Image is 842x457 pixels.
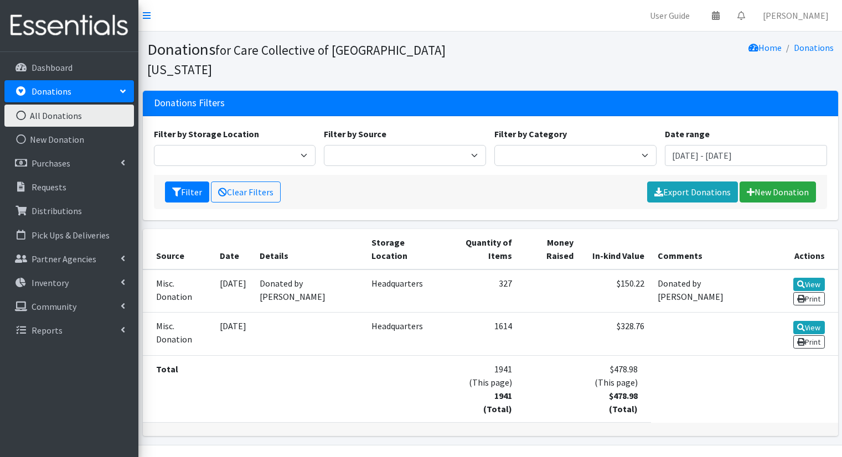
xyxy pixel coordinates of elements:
[494,127,567,141] label: Filter by Category
[4,80,134,102] a: Donations
[793,278,825,291] a: View
[580,269,651,313] td: $150.22
[580,229,651,269] th: In-kind Value
[4,319,134,341] a: Reports
[793,335,825,349] a: Print
[4,152,134,174] a: Purchases
[147,40,487,78] h1: Donations
[324,127,386,141] label: Filter by Source
[32,230,110,241] p: Pick Ups & Deliveries
[793,292,825,305] a: Print
[32,325,63,336] p: Reports
[32,301,76,312] p: Community
[143,229,213,269] th: Source
[365,229,444,269] th: Storage Location
[794,42,834,53] a: Donations
[32,253,96,264] p: Partner Agencies
[763,229,838,269] th: Actions
[143,269,213,313] td: Misc. Donation
[213,313,253,355] td: [DATE]
[665,145,827,166] input: January 1, 2011 - December 31, 2011
[609,390,638,414] strong: $478.98 (Total)
[647,181,738,202] a: Export Donations
[793,321,825,334] a: View
[4,200,134,222] a: Distributions
[32,277,69,288] p: Inventory
[443,229,519,269] th: Quantity of Items
[213,269,253,313] td: [DATE]
[154,97,225,109] h3: Donations Filters
[483,390,512,414] strong: 1941 (Total)
[4,105,134,127] a: All Donations
[32,62,73,73] p: Dashboard
[165,181,209,202] button: Filter
[253,269,365,313] td: Donated by [PERSON_NAME]
[156,363,178,375] strong: Total
[4,56,134,79] a: Dashboard
[4,7,134,44] img: HumanEssentials
[4,128,134,150] a: New Donation
[32,205,82,216] p: Distributions
[519,229,580,269] th: Money Raised
[32,86,71,97] p: Donations
[213,229,253,269] th: Date
[4,224,134,246] a: Pick Ups & Deliveries
[641,4,699,27] a: User Guide
[32,158,70,169] p: Purchases
[4,248,134,270] a: Partner Agencies
[4,176,134,198] a: Requests
[143,313,213,355] td: Misc. Donation
[651,269,763,313] td: Donated by [PERSON_NAME]
[365,313,444,355] td: Headquarters
[147,42,446,77] small: for Care Collective of [GEOGRAPHIC_DATA][US_STATE]
[32,181,66,193] p: Requests
[748,42,782,53] a: Home
[4,272,134,294] a: Inventory
[365,269,444,313] td: Headquarters
[211,181,281,202] a: Clear Filters
[754,4,838,27] a: [PERSON_NAME]
[580,355,651,422] td: $478.98 (This page)
[580,313,651,355] td: $328.76
[665,127,710,141] label: Date range
[4,295,134,318] a: Community
[154,127,259,141] label: Filter by Storage Location
[740,181,816,202] a: New Donation
[443,269,519,313] td: 327
[253,229,365,269] th: Details
[443,355,519,422] td: 1941 (This page)
[443,313,519,355] td: 1614
[651,229,763,269] th: Comments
